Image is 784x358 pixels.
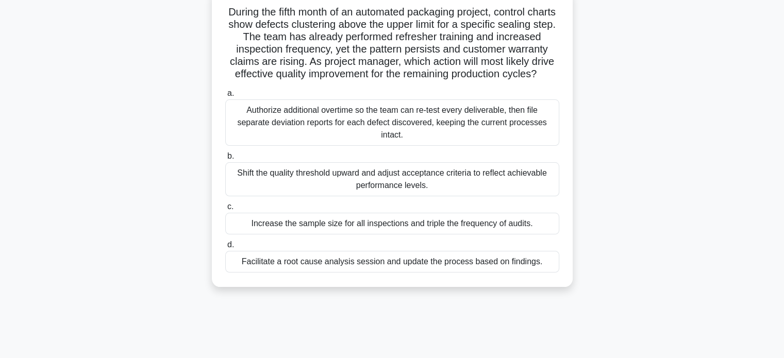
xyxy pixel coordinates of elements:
[227,202,233,211] span: c.
[225,99,559,146] div: Authorize additional overtime so the team can re-test every deliverable, then file separate devia...
[224,6,560,81] h5: During the fifth month of an automated packaging project, control charts show defects clustering ...
[225,213,559,234] div: Increase the sample size for all inspections and triple the frequency of audits.
[227,151,234,160] span: b.
[227,240,234,249] span: d.
[227,89,234,97] span: a.
[225,162,559,196] div: Shift the quality threshold upward and adjust acceptance criteria to reflect achievable performan...
[225,251,559,272] div: Facilitate a root cause analysis session and update the process based on findings.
